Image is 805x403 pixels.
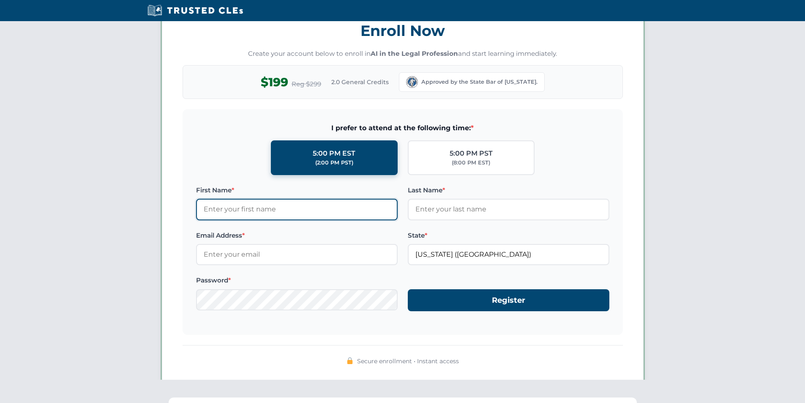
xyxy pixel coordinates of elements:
[452,159,490,167] div: (8:00 PM EST)
[196,275,398,285] label: Password
[406,76,418,88] img: Nevada Bar
[313,148,355,159] div: 5:00 PM EST
[196,244,398,265] input: Enter your email
[315,159,353,167] div: (2:00 PM PST)
[183,49,623,59] p: Create your account below to enroll in and start learning immediately.
[183,17,623,44] h3: Enroll Now
[196,199,398,220] input: Enter your first name
[196,185,398,195] label: First Name
[347,357,353,364] img: 🔒
[196,230,398,241] label: Email Address
[196,123,609,134] span: I prefer to attend at the following time:
[408,230,609,241] label: State
[450,148,493,159] div: 5:00 PM PST
[261,73,288,92] span: $199
[145,4,246,17] img: Trusted CLEs
[357,356,459,366] span: Secure enrollment • Instant access
[408,185,609,195] label: Last Name
[371,49,458,58] strong: AI in the Legal Profession
[408,289,609,312] button: Register
[408,244,609,265] input: Nevada (NV)
[408,199,609,220] input: Enter your last name
[421,78,538,86] span: Approved by the State Bar of [US_STATE].
[331,77,389,87] span: 2.0 General Credits
[292,79,321,89] span: Reg $299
